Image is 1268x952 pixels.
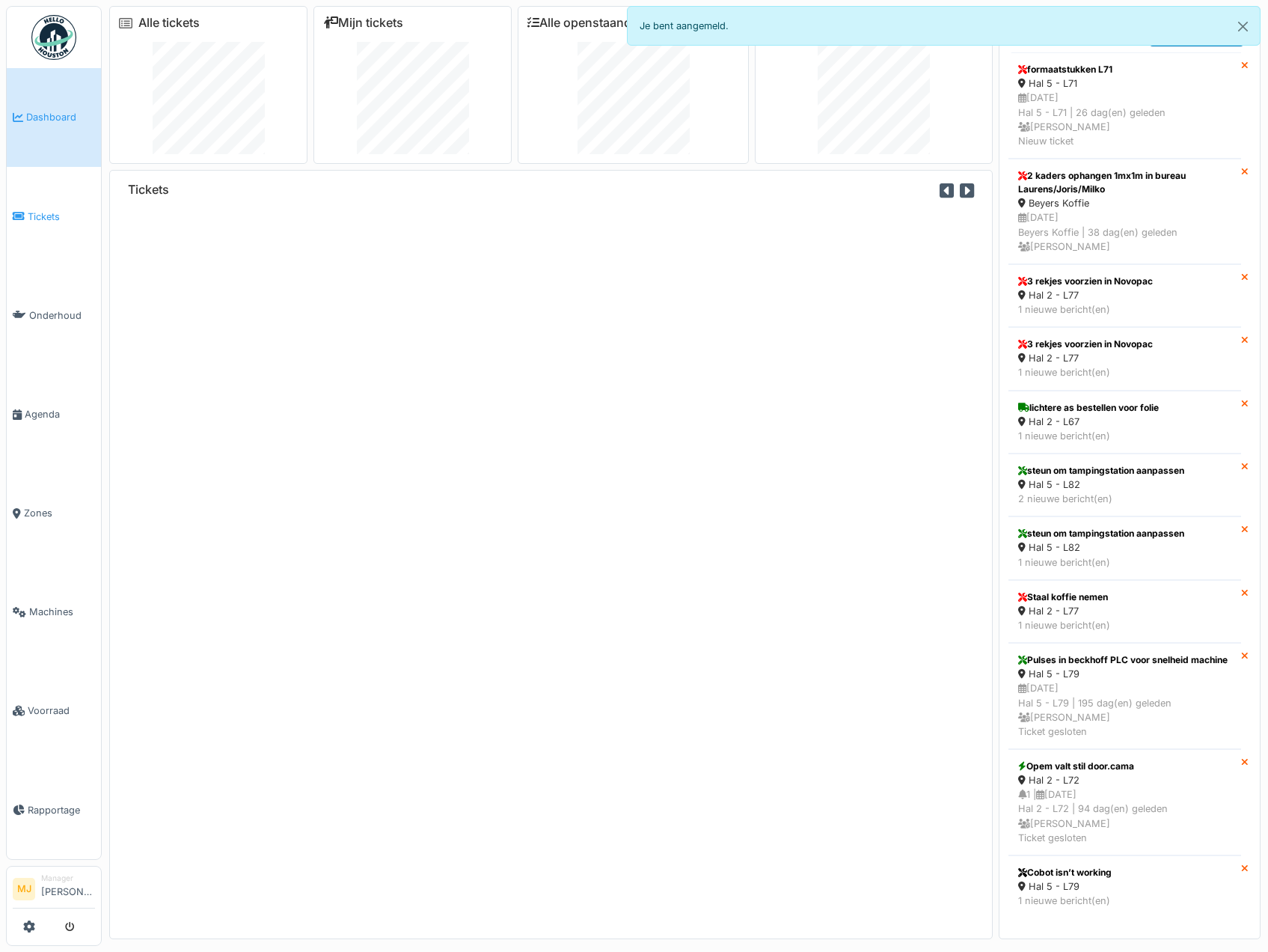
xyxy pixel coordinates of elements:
a: Staal koffie nemen Hal 2 - L77 1 nieuwe bericht(en) [1008,580,1241,643]
a: Rapportage [7,760,101,859]
a: Cobot isn’t working Hal 5 - L79 1 nieuwe bericht(en) [1008,855,1241,918]
div: 1 nieuwe bericht(en) [1018,302,1231,317]
div: 2 kaders ophangen 1mx1m in bureau Laurens/Joris/Milko [1018,169,1231,196]
a: MJ Manager[PERSON_NAME] [13,873,95,909]
a: steun om tampingstation aanpassen Hal 5 - L82 2 nieuwe bericht(en) [1008,454,1241,516]
a: 3 rekjes voorzien in Novopac Hal 2 - L77 1 nieuwe bericht(en) [1008,264,1241,327]
a: Alle openstaande taken [527,16,673,30]
div: Hal 5 - L79 [1018,879,1231,894]
div: Hal 2 - L72 [1018,773,1231,787]
h6: Tickets [128,183,169,197]
div: steun om tampingstation aanpassen [1018,464,1231,477]
div: 3 rekjes voorzien in Novopac [1018,338,1231,351]
div: 1 nieuwe bericht(en) [1018,618,1231,632]
a: formaatstukken L71 Hal 5 - L71 [DATE]Hal 5 - L71 | 26 dag(en) geleden [PERSON_NAME]Nieuw ticket [1008,52,1241,159]
div: Hal 2 - L67 [1018,415,1231,429]
a: Mijn tickets [323,16,403,30]
li: MJ [13,878,35,900]
div: 1 nieuwe bericht(en) [1018,894,1231,908]
a: 3 rekjes voorzien in Novopac Hal 2 - L77 1 nieuwe bericht(en) [1008,327,1241,390]
span: Zones [24,506,95,520]
div: Hal 2 - L77 [1018,604,1231,618]
li: [PERSON_NAME] [41,873,95,905]
a: 2 kaders ophangen 1mx1m in bureau Laurens/Joris/Milko Beyers Koffie [DATE]Beyers Koffie | 38 dag(... [1008,159,1241,264]
button: Close [1226,7,1260,46]
span: Onderhoud [29,308,95,323]
div: Hal 2 - L77 [1018,351,1231,365]
div: Pulses in beckhoff PLC voor snelheid machine [1018,653,1231,667]
a: Opem valt stil door.cama Hal 2 - L72 1 |[DATE]Hal 2 - L72 | 94 dag(en) geleden [PERSON_NAME]Ticke... [1008,749,1241,855]
div: 1 nieuwe bericht(en) [1018,365,1231,379]
div: [DATE] Hal 5 - L79 | 195 dag(en) geleden [PERSON_NAME] Ticket gesloten [1018,681,1231,739]
div: formaatstukken L71 [1018,63,1231,76]
div: Je bent aangemeld. [627,6,1261,46]
img: Badge_color-CXgf-gQk.svg [31,15,76,60]
div: [DATE] Beyers Koffie | 38 dag(en) geleden [PERSON_NAME] [1018,210,1231,254]
span: Dashboard [26,110,95,124]
div: Manager [41,873,95,884]
span: Rapportage [28,803,95,817]
div: Hal 5 - L82 [1018,477,1231,492]
a: lichtere as bestellen voor folie Hal 2 - L67 1 nieuwe bericht(en) [1008,391,1241,454]
a: Alle tickets [138,16,200,30]
a: Onderhoud [7,266,101,364]
div: 1 nieuwe bericht(en) [1018,429,1231,443]
div: Hal 5 - L79 [1018,667,1231,681]
div: Opem valt stil door.cama [1018,760,1231,773]
a: Dashboard [7,68,101,167]
div: 1 nieuwe bericht(en) [1018,555,1231,570]
div: [DATE] Hal 5 - L71 | 26 dag(en) geleden [PERSON_NAME] Nieuw ticket [1018,91,1231,148]
div: Hal 5 - L71 [1018,76,1231,91]
div: 1 | [DATE] Hal 2 - L72 | 94 dag(en) geleden [PERSON_NAME] Ticket gesloten [1018,787,1231,845]
a: steun om tampingstation aanpassen Hal 5 - L82 1 nieuwe bericht(en) [1008,516,1241,579]
div: Hal 2 - L77 [1018,288,1231,302]
a: Agenda [7,364,101,463]
div: 2 nieuwe bericht(en) [1018,492,1231,506]
div: Hal 5 - L82 [1018,540,1231,555]
span: Agenda [25,407,95,421]
a: Tickets [7,167,101,266]
div: steun om tampingstation aanpassen [1018,527,1231,540]
a: Pulses in beckhoff PLC voor snelheid machine Hal 5 - L79 [DATE]Hal 5 - L79 | 195 dag(en) geleden ... [1008,643,1241,749]
a: Machines [7,563,101,662]
a: Voorraad [7,662,101,760]
span: Tickets [28,210,95,224]
span: Voorraad [28,704,95,718]
a: Zones [7,464,101,563]
div: lichtere as bestellen voor folie [1018,401,1231,415]
span: Machines [29,605,95,619]
div: 3 rekjes voorzien in Novopac [1018,275,1231,288]
div: Beyers Koffie [1018,196,1231,210]
div: Cobot isn’t working [1018,866,1231,879]
div: Staal koffie nemen [1018,591,1231,604]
